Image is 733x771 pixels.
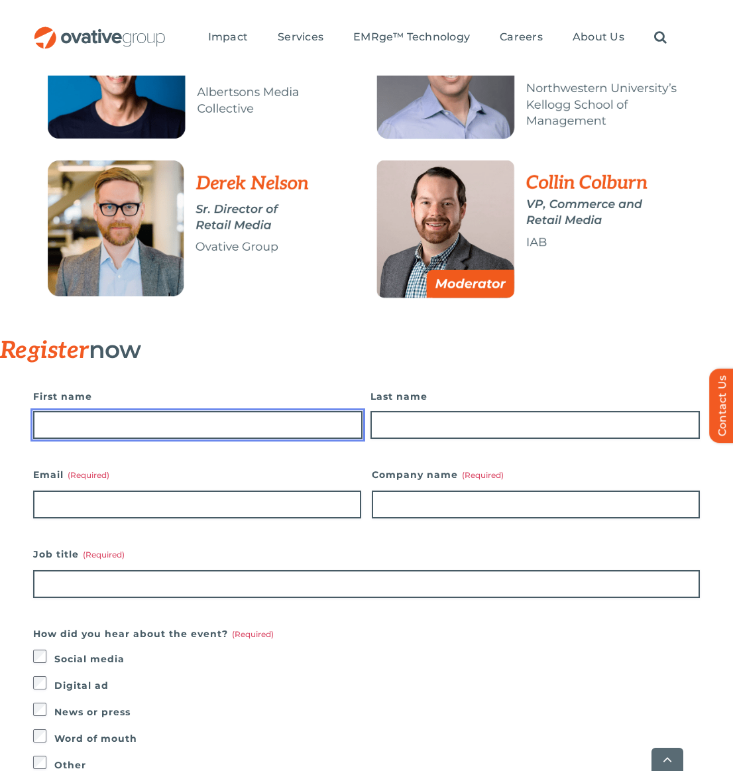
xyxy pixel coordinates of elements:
[68,470,109,480] span: (Required)
[573,30,624,45] a: About Us
[33,465,361,484] label: Email
[500,30,543,45] a: Careers
[33,545,700,563] label: Job title
[500,30,543,44] span: Careers
[54,703,700,721] label: News or press
[54,676,700,695] label: Digital ad
[278,30,323,44] span: Services
[372,465,700,484] label: Company name
[208,30,248,44] span: Impact
[654,30,667,45] a: Search
[208,30,248,45] a: Impact
[83,550,125,560] span: (Required)
[208,17,667,59] nav: Menu
[353,30,470,44] span: EMRge™ Technology
[33,624,274,643] legend: How did you hear about the event?
[353,30,470,45] a: EMRge™ Technology
[33,387,363,406] label: First name
[462,470,504,480] span: (Required)
[573,30,624,44] span: About Us
[54,650,700,668] label: Social media
[278,30,323,45] a: Services
[54,729,700,748] label: Word of mouth
[370,387,700,406] label: Last name
[232,629,274,639] span: (Required)
[33,25,166,38] a: OG_Full_horizontal_RGB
